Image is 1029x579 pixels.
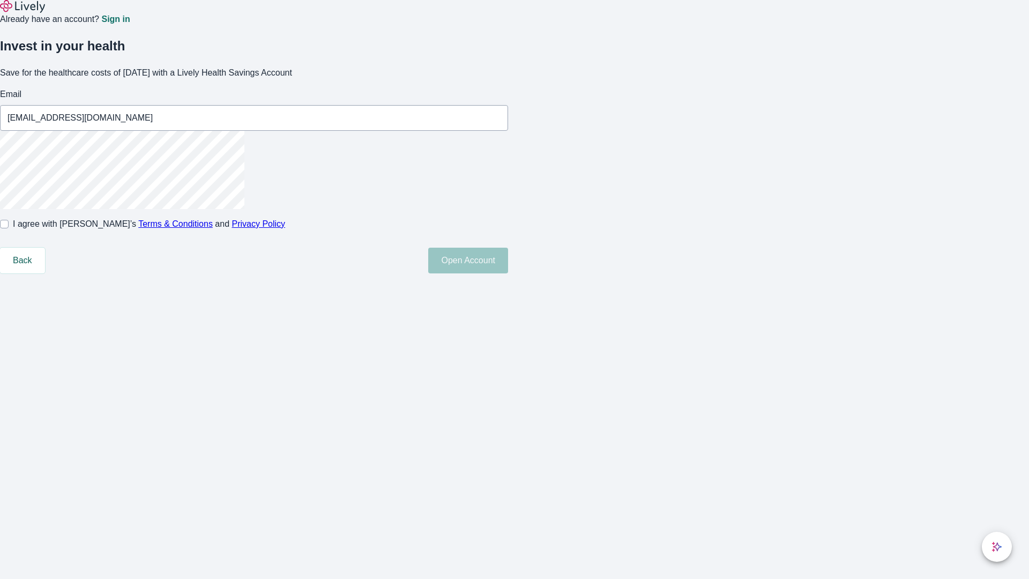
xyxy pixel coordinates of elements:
[13,218,285,231] span: I agree with [PERSON_NAME]’s and
[991,541,1002,552] svg: Lively AI Assistant
[982,532,1012,562] button: chat
[232,219,286,228] a: Privacy Policy
[138,219,213,228] a: Terms & Conditions
[101,15,130,24] a: Sign in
